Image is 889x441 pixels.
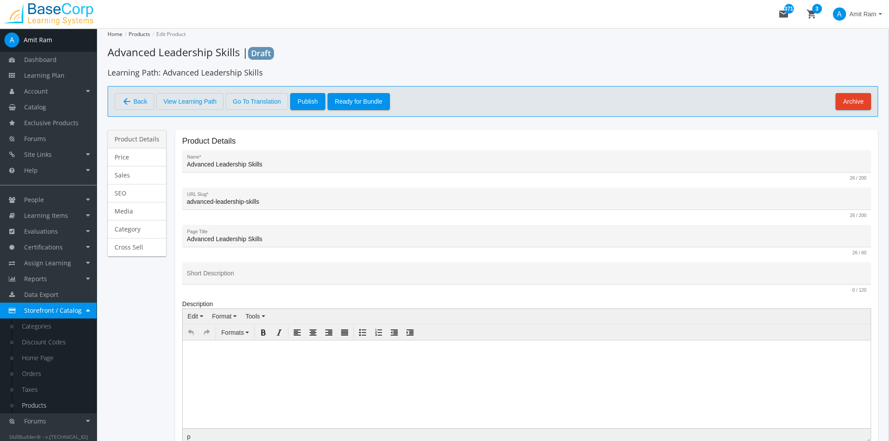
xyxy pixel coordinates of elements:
a: Sales [108,166,166,184]
span: Forums [24,134,46,143]
span: Go To Translation [233,94,281,109]
a: Orders [13,366,97,382]
mat-icon: mail [778,9,789,19]
a: SEO [108,184,166,202]
button: View Learning Path [156,93,223,110]
span: Assign Learning [24,259,71,267]
a: Home Page [13,350,97,366]
div: Numbered list [371,326,386,339]
a: Taxes [13,382,97,398]
span: Format [212,313,231,320]
div: Decrease indent [387,326,402,339]
div: Bold [256,326,271,339]
span: Exclusive Products [24,119,79,127]
span: Dashboard [24,55,57,64]
span: Back [133,94,147,109]
span: People [24,195,44,204]
span: Formats [221,329,244,336]
div: Bullet list [355,326,370,339]
a: Products [13,398,97,413]
span: Evaluations [24,227,58,235]
div: Justify [337,326,352,339]
mat-hint: 0 / 120 [852,288,866,293]
button: Go To Translation [226,93,288,110]
span: Catalog [24,103,46,111]
button: Publish [290,93,325,110]
span: Archive [843,94,864,109]
span: View Learning Path [163,94,216,109]
div: Increase indent [403,326,418,339]
button: Archive [835,93,871,110]
a: Products [129,30,150,38]
a: Media [108,202,166,220]
span: Certifications [24,243,63,251]
a: Price [108,148,166,166]
a: Product Details [108,130,166,148]
span: Help [24,166,38,174]
div: Learning Path [108,69,878,77]
div: Italic [272,326,287,339]
div: Redo [199,326,214,339]
span: Edit [187,313,198,320]
mat-icon: arrow_back [122,96,132,107]
a: Cross Sell [108,238,166,257]
span: A [833,7,846,21]
a: Home [108,30,122,38]
span: Learning Plan [24,71,65,80]
button: Ready for Bundle [328,93,390,110]
mat-hint: 26 / 200 [850,176,867,181]
span: Reports [24,275,47,283]
mat-hint: 26 / 60 [852,250,866,256]
span: Learning Items [24,211,68,220]
span: Forums [24,417,46,425]
li: Edit Product [150,28,186,40]
span: Storefront / Catalog [24,306,82,314]
button: Back [115,93,154,110]
span: Draft [248,47,274,60]
mat-hint: 26 / 200 [850,213,867,218]
div: Align center [306,326,320,339]
a: Categories [13,318,97,334]
div: Undo [184,326,198,339]
iframe: Rich Text Area. Press ALT-F9 for menu. Press ALT-F10 for toolbar. Press ALT-0 for help [183,340,871,428]
span: Amit Ram [849,6,876,22]
a: Category [108,220,166,239]
mat-icon: shopping_cart [806,9,817,19]
h1: Advanced Leadership Skills | [108,45,878,60]
div: Align right [321,326,336,339]
span: Publish [298,94,318,109]
span: Ready for Bundle [335,94,382,109]
span: Tools [245,313,260,320]
div: p [187,433,191,440]
span: A [4,33,19,47]
mat-label: Description [182,300,213,307]
h2: Product Details [182,137,871,146]
small: SkillBuilder® - v.[TECHNICAL_ID] [9,433,88,440]
span: Site Links [24,150,52,159]
a: Discount Codes [13,334,97,350]
input: Slug must be unique [187,199,867,206]
span: Account [24,87,48,95]
div: Amit Ram [24,36,52,44]
span: Data Export [24,290,58,299]
span: : Advanced Leadership Skills [158,67,263,78]
div: Align left [290,326,305,339]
